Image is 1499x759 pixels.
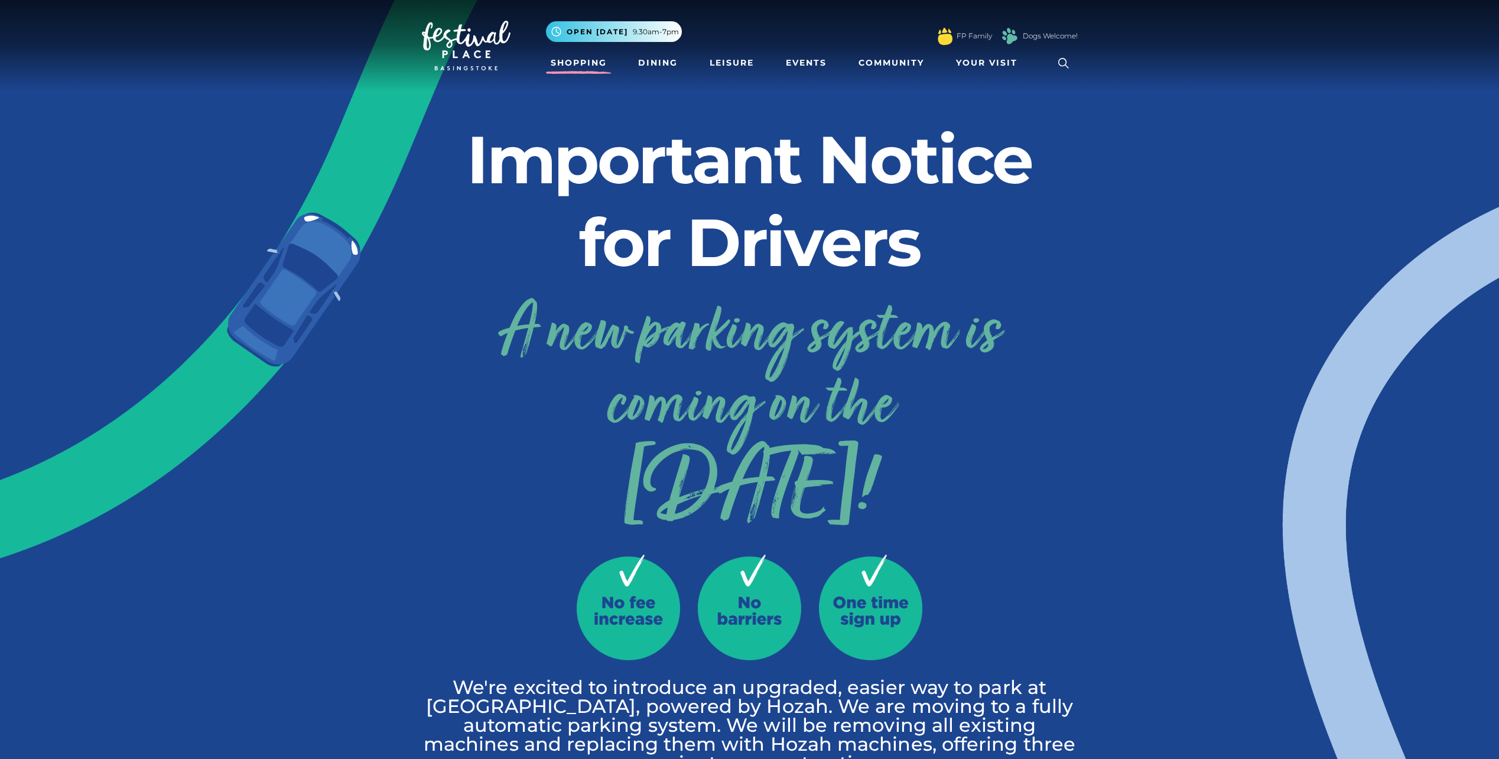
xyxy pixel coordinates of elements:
a: FP Family [957,31,992,41]
span: [DATE]! [422,459,1078,525]
a: Community [854,52,929,74]
a: A new parking system is coming on the[DATE]! [422,288,1078,525]
a: Shopping [546,52,612,74]
span: Your Visit [956,57,1017,69]
span: Open [DATE] [567,27,628,37]
span: 9.30am-7pm [633,27,679,37]
a: Dogs Welcome! [1023,31,1078,41]
a: Dining [633,52,682,74]
a: Events [781,52,831,74]
a: Your Visit [951,52,1028,74]
a: Leisure [705,52,759,74]
button: Open [DATE] 9.30am-7pm [546,21,682,42]
img: Festival Place Logo [422,21,510,70]
h2: Important Notice for Drivers [422,118,1078,284]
